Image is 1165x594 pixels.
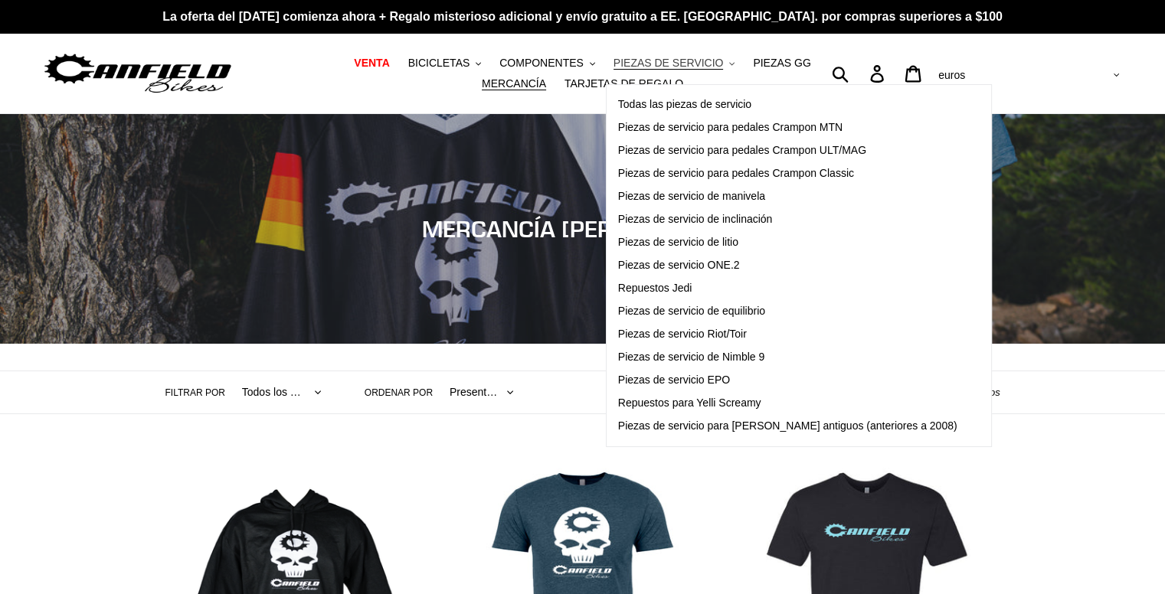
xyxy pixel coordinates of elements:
[401,53,489,73] button: BICICLETAS
[422,215,744,243] font: MERCANCÍA [PERSON_NAME]
[607,231,969,254] a: Piezas de servicio de litio
[618,419,957,432] font: Piezas de servicio para [PERSON_NAME] antiguos (anteriores a 2008)
[840,57,879,90] input: Buscar
[618,121,843,133] font: Piezas de servicio para pedales Crampon MTN
[618,259,740,271] font: Piezas de servicio ONE.2
[607,208,969,231] a: Piezas de servicio de inclinación
[607,162,969,185] a: Piezas de servicio para pedales Crampon Classic
[607,300,969,323] a: Piezas de servicio de equilibrio
[618,397,761,409] font: Repuestos para Yelli Screamy
[365,387,433,398] font: Ordenar por
[607,185,969,208] a: Piezas de servicio de manivela
[607,415,969,438] a: Piezas de servicio para [PERSON_NAME] antiguos (anteriores a 2008)
[474,73,554,94] a: MERCANCÍA
[42,50,234,98] img: Bicicletas Canfield
[607,93,969,116] a: Todas las piezas de servicio
[162,10,1003,23] font: La oferta del [DATE] comienza ahora + Regalo misterioso adicional y envío gratuito a EE. [GEOGRAP...
[745,53,818,73] a: PIEZAS GG
[565,77,683,90] font: TARJETAS DE REGALO
[618,213,773,225] font: Piezas de servicio de inclinación
[607,277,969,300] a: Repuestos Jedi
[165,387,225,398] font: Filtrar por
[614,57,724,69] font: PIEZAS DE SERVICIO
[408,57,470,69] font: BICICLETAS
[607,254,969,277] a: Piezas de servicio ONE.2
[618,167,854,179] font: Piezas de servicio para pedales Crampon Classic
[618,374,730,386] font: Piezas de servicio EPO
[354,57,389,69] font: VENTA
[618,98,751,110] font: Todas las piezas de servicio
[607,346,969,369] a: Piezas de servicio de Nimble 9
[607,323,969,346] a: Piezas de servicio Riot/Toir
[607,139,969,162] a: Piezas de servicio para pedales Crampon ULT/MAG
[942,387,1000,398] font: 25 productos
[492,53,603,73] button: COMPONENTES
[618,351,764,363] font: Piezas de servicio de Nimble 9
[606,53,743,73] button: PIEZAS DE SERVICIO
[607,392,969,415] a: Repuestos para Yelli Screamy
[753,57,810,69] font: PIEZAS GG
[607,116,969,139] a: Piezas de servicio para pedales Crampon MTN
[618,328,747,340] font: Piezas de servicio Riot/Toir
[482,77,546,90] font: MERCANCÍA
[618,236,738,248] font: Piezas de servicio de litio
[618,282,692,294] font: Repuestos Jedi
[618,305,765,317] font: Piezas de servicio de equilibrio
[618,190,765,202] font: Piezas de servicio de manivela
[346,53,397,73] a: VENTA
[607,369,969,392] a: Piezas de servicio EPO
[618,144,866,156] font: Piezas de servicio para pedales Crampon ULT/MAG
[557,73,691,94] a: TARJETAS DE REGALO
[499,57,584,69] font: COMPONENTES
